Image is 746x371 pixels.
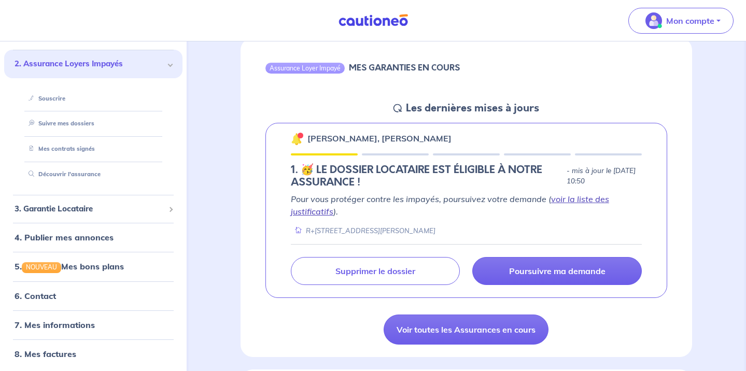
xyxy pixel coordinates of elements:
[15,261,124,272] a: 5.NOUVEAUMes bons plans
[4,198,182,219] div: 3. Garantie Locataire
[291,133,303,145] img: 🔔
[24,170,101,178] a: Découvrir l'assurance
[4,227,182,248] div: 4. Publier mes annonces
[265,63,345,73] div: Assurance Loyer Impayé
[291,164,563,189] h5: 1.︎ 🥳 LE DOSSIER LOCATAIRE EST ÉLIGIBLE À NOTRE ASSURANCE !
[24,145,95,152] a: Mes contrats signés
[4,314,182,335] div: 7. Mes informations
[291,194,609,217] a: voir la liste des justificatifs
[291,226,435,236] div: R+[STREET_ADDRESS][PERSON_NAME]
[17,166,170,183] div: Découvrir l'assurance
[17,90,170,107] div: Souscrire
[472,257,642,285] a: Poursuivre ma demande
[384,315,548,345] a: Voir toutes les Assurances en cours
[291,193,642,218] p: Pour vous protéger contre les impayés, poursuivez votre demande ( ).
[666,15,714,27] p: Mon compte
[4,50,182,78] div: 2. Assurance Loyers Impayés
[17,115,170,132] div: Suivre mes dossiers
[24,94,65,102] a: Souscrire
[17,140,170,158] div: Mes contrats signés
[509,266,606,276] p: Poursuivre ma demande
[645,12,662,29] img: illu_account_valid_menu.svg
[15,232,114,242] a: 4. Publier mes annonces
[567,166,642,187] p: - mis à jour le [DATE] 10:50
[628,8,734,34] button: illu_account_valid_menu.svgMon compte
[291,164,642,189] div: state: ELIGIBILITY-RESULT-IN-PROGRESS, Context: MORE-THAN-6-MONTHS,MAYBE-CERTIFICATE,RELATIONSHIP...
[4,285,182,306] div: 6. Contact
[4,343,182,364] div: 8. Mes factures
[24,120,94,127] a: Suivre mes dossiers
[15,319,95,330] a: 7. Mes informations
[15,58,164,70] span: 2. Assurance Loyers Impayés
[15,203,164,215] span: 3. Garantie Locataire
[335,266,415,276] p: Supprimer le dossier
[291,257,460,285] a: Supprimer le dossier
[406,102,539,115] h5: Les dernières mises à jours
[349,63,460,73] h6: MES GARANTIES EN COURS
[15,290,56,301] a: 6. Contact
[4,256,182,277] div: 5.NOUVEAUMes bons plans
[307,132,452,145] p: [PERSON_NAME], [PERSON_NAME]
[334,14,412,27] img: Cautioneo
[15,348,76,359] a: 8. Mes factures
